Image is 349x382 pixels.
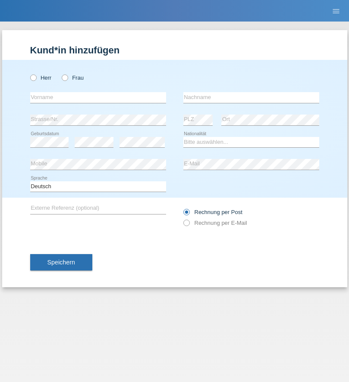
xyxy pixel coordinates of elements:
[30,45,319,56] h1: Kund*in hinzufügen
[30,75,52,81] label: Herr
[327,8,345,13] a: menu
[30,254,92,270] button: Speichern
[30,75,36,80] input: Herr
[183,209,242,215] label: Rechnung per Post
[183,209,189,220] input: Rechnung per Post
[183,220,189,230] input: Rechnung per E-Mail
[183,220,247,226] label: Rechnung per E-Mail
[62,75,67,80] input: Frau
[332,7,340,16] i: menu
[47,259,75,266] span: Speichern
[62,75,84,81] label: Frau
